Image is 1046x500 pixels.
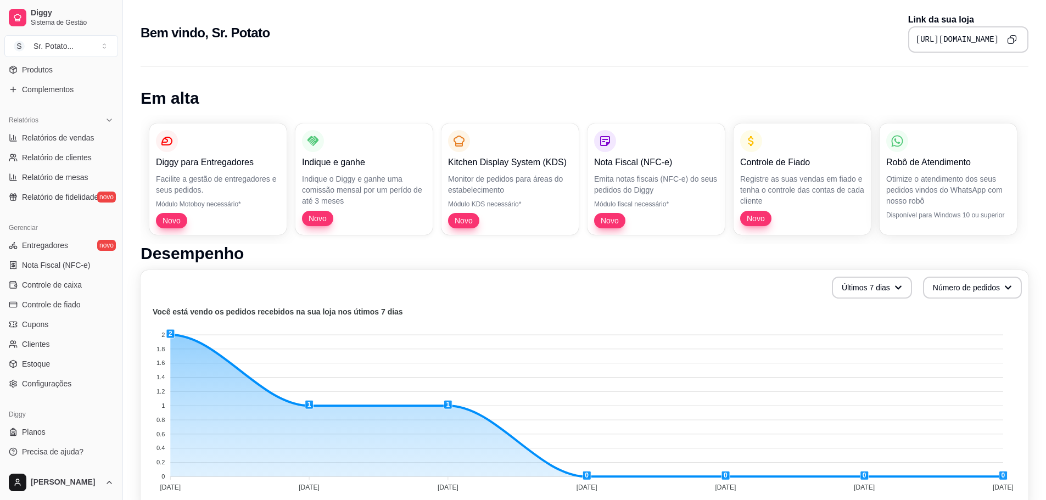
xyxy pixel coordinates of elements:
[4,129,118,147] a: Relatórios de vendas
[156,431,165,437] tspan: 0.6
[22,260,90,271] span: Nota Fiscal (NFC-e)
[156,417,165,423] tspan: 0.8
[448,173,572,195] p: Monitor de pedidos para áreas do estabelecimento
[4,149,118,166] a: Relatório de clientes
[22,446,83,457] span: Precisa de ajuda?
[441,123,579,235] button: Kitchen Display System (KDS)Monitor de pedidos para áreas do estabelecimentoMódulo KDS necessário...
[158,215,185,226] span: Novo
[438,484,458,491] tspan: [DATE]
[1003,31,1021,48] button: Copy to clipboard
[4,168,118,186] a: Relatório de mesas
[448,156,572,169] p: Kitchen Display System (KDS)
[4,4,118,31] a: DiggySistema de Gestão
[4,35,118,57] button: Select a team
[886,173,1010,206] p: Otimize o atendimento dos seus pedidos vindos do WhatsApp com nosso robô
[886,156,1010,169] p: Robô de Atendimento
[22,64,53,75] span: Produtos
[594,156,718,169] p: Nota Fiscal (NFC-e)
[4,423,118,441] a: Planos
[156,459,165,465] tspan: 0.2
[161,402,165,409] tspan: 1
[31,477,100,487] span: [PERSON_NAME]
[156,374,165,380] tspan: 1.4
[4,469,118,496] button: [PERSON_NAME]
[156,359,165,366] tspan: 1.6
[908,13,1028,26] p: Link da sua loja
[740,156,864,169] p: Controle de Fiado
[31,18,114,27] span: Sistema de Gestão
[916,34,999,45] pre: [URL][DOMAIN_NAME]
[156,156,280,169] p: Diggy para Entregadores
[832,277,912,299] button: Últimos 7 dias
[886,211,1010,220] p: Disponível para Windows 10 ou superior
[4,256,118,274] a: Nota Fiscal (NFC-e)
[4,375,118,392] a: Configurações
[880,123,1017,235] button: Robô de AtendimentoOtimize o atendimento dos seus pedidos vindos do WhatsApp com nosso robôDispon...
[22,84,74,95] span: Complementos
[4,237,118,254] a: Entregadoresnovo
[4,276,118,294] a: Controle de caixa
[153,307,403,316] text: Você está vendo os pedidos recebidos na sua loja nos útimos 7 dias
[22,358,50,369] span: Estoque
[141,244,1028,263] h1: Desempenho
[33,41,74,52] div: Sr. Potato ...
[22,426,46,437] span: Planos
[31,8,114,18] span: Diggy
[4,335,118,353] a: Clientes
[4,316,118,333] a: Cupons
[4,443,118,460] a: Precisa de ajuda?
[302,156,426,169] p: Indique e ganhe
[161,473,165,480] tspan: 0
[9,116,38,125] span: Relatórios
[149,123,287,235] button: Diggy para EntregadoresFacilite a gestão de entregadores e seus pedidos.Módulo Motoboy necessário...
[22,192,98,203] span: Relatório de fidelidade
[4,81,118,98] a: Complementos
[22,339,50,350] span: Clientes
[22,319,48,330] span: Cupons
[596,215,623,226] span: Novo
[161,332,165,338] tspan: 2
[448,200,572,209] p: Módulo KDS necessário*
[4,406,118,423] div: Diggy
[22,279,82,290] span: Controle de caixa
[22,299,81,310] span: Controle de fiado
[141,88,1028,108] h1: Em alta
[588,123,725,235] button: Nota Fiscal (NFC-e)Emita notas fiscais (NFC-e) do seus pedidos do DiggyMódulo fiscal necessário*Novo
[22,132,94,143] span: Relatórios de vendas
[295,123,433,235] button: Indique e ganheIndique o Diggy e ganhe uma comissão mensal por um perído de até 3 mesesNovo
[22,172,88,183] span: Relatório de mesas
[141,24,270,42] h2: Bem vindo, Sr. Potato
[14,41,25,52] span: S
[594,200,718,209] p: Módulo fiscal necessário*
[715,484,736,491] tspan: [DATE]
[156,388,165,395] tspan: 1.2
[156,346,165,352] tspan: 1.8
[156,200,280,209] p: Módulo Motoboy necessário*
[740,173,864,206] p: Registre as suas vendas em fiado e tenha o controle das contas de cada cliente
[4,219,118,237] div: Gerenciar
[4,355,118,373] a: Estoque
[577,484,597,491] tspan: [DATE]
[923,277,1022,299] button: Número de pedidos
[22,152,92,163] span: Relatório de clientes
[854,484,875,491] tspan: [DATE]
[299,484,320,491] tspan: [DATE]
[22,378,71,389] span: Configurações
[156,445,165,451] tspan: 0.4
[304,213,331,224] span: Novo
[742,213,769,224] span: Novo
[594,173,718,195] p: Emita notas fiscais (NFC-e) do seus pedidos do Diggy
[22,240,68,251] span: Entregadores
[734,123,871,235] button: Controle de FiadoRegistre as suas vendas em fiado e tenha o controle das contas de cada clienteNovo
[993,484,1014,491] tspan: [DATE]
[450,215,477,226] span: Novo
[4,296,118,313] a: Controle de fiado
[160,484,181,491] tspan: [DATE]
[4,188,118,206] a: Relatório de fidelidadenovo
[156,173,280,195] p: Facilite a gestão de entregadores e seus pedidos.
[4,61,118,78] a: Produtos
[302,173,426,206] p: Indique o Diggy e ganhe uma comissão mensal por um perído de até 3 meses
